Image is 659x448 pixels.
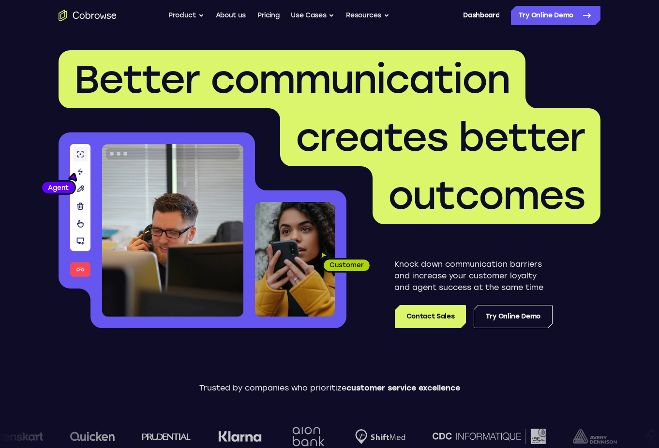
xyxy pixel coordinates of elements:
p: Knock down communication barriers and increase your customer loyalty and agent success at the sam... [394,259,553,293]
a: Pricing [257,6,280,25]
span: creates better [296,114,585,160]
a: Try Online Demo [474,305,553,328]
a: About us [216,6,246,25]
button: Product [168,6,204,25]
img: prudential [142,433,191,440]
a: Contact Sales [395,305,466,328]
button: Resources [346,6,389,25]
img: Shiftmed [355,429,405,444]
img: Klarna [218,431,262,442]
a: Dashboard [463,6,499,25]
img: A customer support agent talking on the phone [102,144,243,317]
span: customer service excellence [346,383,460,392]
button: Use Cases [291,6,334,25]
a: Go to the home page [59,10,117,21]
a: Try Online Demo [511,6,600,25]
img: CDC Informatique [433,429,546,444]
span: Better communication [74,56,510,102]
span: outcomes [388,172,585,218]
img: A customer holding their phone [255,202,335,317]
